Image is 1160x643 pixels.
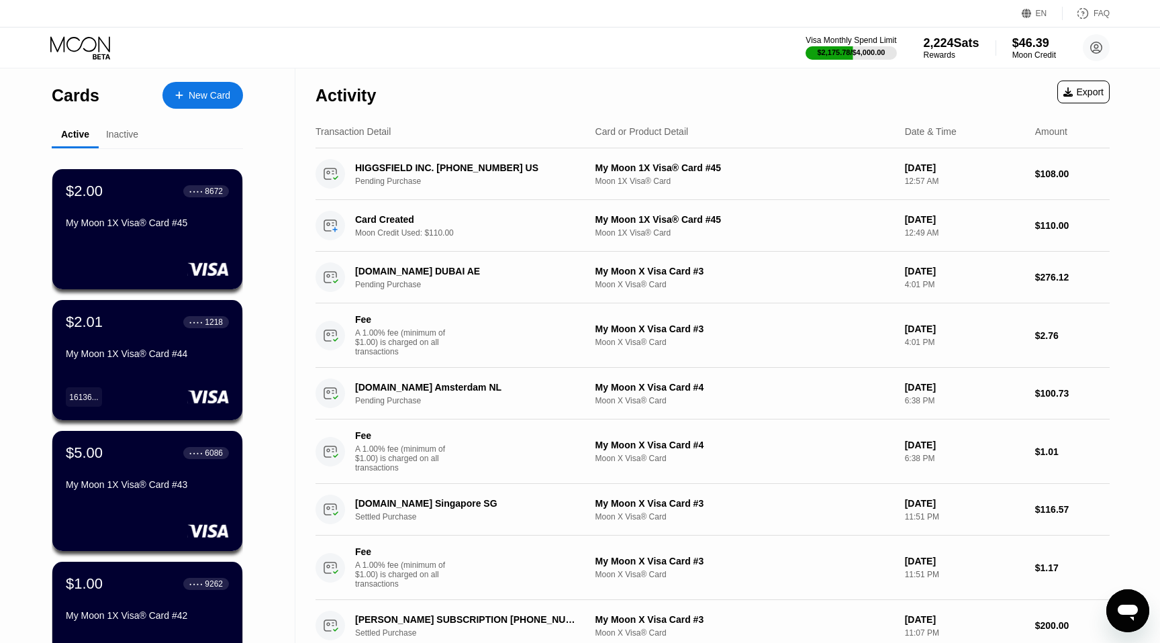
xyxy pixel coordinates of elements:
[1012,36,1056,60] div: $46.39Moon Credit
[355,382,580,393] div: [DOMAIN_NAME] Amsterdam NL
[905,440,1024,450] div: [DATE]
[595,177,894,186] div: Moon 1X Visa® Card
[595,498,894,509] div: My Moon X Visa Card #3
[66,444,103,462] div: $5.00
[595,382,894,393] div: My Moon X Visa Card #4
[924,36,979,50] div: 2,224 Sats
[595,162,894,173] div: My Moon 1X Visa® Card #45
[595,338,894,347] div: Moon X Visa® Card
[806,36,896,60] div: Visa Monthly Spend Limit$2,175.78/$4,000.00
[355,444,456,473] div: A 1.00% fee (minimum of $1.00) is charged on all transactions
[905,162,1024,173] div: [DATE]
[355,628,597,638] div: Settled Purchase
[1035,220,1110,231] div: $110.00
[905,280,1024,289] div: 4:01 PM
[1035,272,1110,283] div: $276.12
[1063,7,1110,20] div: FAQ
[66,313,103,331] div: $2.01
[355,314,449,325] div: Fee
[355,430,449,441] div: Fee
[905,570,1024,579] div: 11:51 PM
[1035,388,1110,399] div: $100.73
[61,129,89,140] div: Active
[355,280,597,289] div: Pending Purchase
[1035,446,1110,457] div: $1.01
[355,498,580,509] div: [DOMAIN_NAME] Singapore SG
[355,512,597,522] div: Settled Purchase
[316,536,1110,600] div: FeeA 1.00% fee (minimum of $1.00) is charged on all transactionsMy Moon X Visa Card #3Moon X Visa...
[1035,562,1110,573] div: $1.17
[355,177,597,186] div: Pending Purchase
[106,129,138,140] div: Inactive
[595,454,894,463] div: Moon X Visa® Card
[1036,9,1047,18] div: EN
[355,396,597,405] div: Pending Purchase
[595,512,894,522] div: Moon X Visa® Card
[189,189,203,193] div: ● ● ● ●
[66,387,102,407] div: 16136...
[355,266,580,277] div: [DOMAIN_NAME] DUBAI AE
[905,214,1024,225] div: [DATE]
[189,90,230,101] div: New Card
[66,217,229,228] div: My Moon 1X Visa® Card #45
[905,126,957,137] div: Date & Time
[66,575,103,593] div: $1.00
[189,582,203,586] div: ● ● ● ●
[905,228,1024,238] div: 12:49 AM
[205,317,223,327] div: 1218
[205,579,223,589] div: 9262
[1035,330,1110,341] div: $2.76
[316,484,1110,536] div: [DOMAIN_NAME] Singapore SGSettled PurchaseMy Moon X Visa Card #3Moon X Visa® Card[DATE]11:51 PM$1...
[924,50,979,60] div: Rewards
[1035,620,1110,631] div: $200.00
[595,614,894,625] div: My Moon X Visa Card #3
[316,126,391,137] div: Transaction Detail
[595,324,894,334] div: My Moon X Visa Card #3
[595,214,894,225] div: My Moon 1X Visa® Card #45
[905,512,1024,522] div: 11:51 PM
[66,610,229,621] div: My Moon 1X Visa® Card #42
[355,546,449,557] div: Fee
[595,570,894,579] div: Moon X Visa® Card
[905,177,1024,186] div: 12:57 AM
[66,348,229,359] div: My Moon 1X Visa® Card #44
[1035,126,1067,137] div: Amount
[316,200,1110,252] div: Card CreatedMoon Credit Used: $110.00My Moon 1X Visa® Card #45Moon 1X Visa® Card[DATE]12:49 AM$11...
[355,228,597,238] div: Moon Credit Used: $110.00
[1012,50,1056,60] div: Moon Credit
[189,451,203,455] div: ● ● ● ●
[905,614,1024,625] div: [DATE]
[595,126,689,137] div: Card or Product Detail
[595,440,894,450] div: My Moon X Visa Card #4
[595,396,894,405] div: Moon X Visa® Card
[1022,7,1063,20] div: EN
[595,266,894,277] div: My Moon X Visa Card #3
[316,148,1110,200] div: HIGGSFIELD INC. [PHONE_NUMBER] USPending PurchaseMy Moon 1X Visa® Card #45Moon 1X Visa® Card[DATE...
[905,454,1024,463] div: 6:38 PM
[205,448,223,458] div: 6086
[817,48,885,56] div: $2,175.78 / $4,000.00
[52,431,242,551] div: $5.00● ● ● ●6086My Moon 1X Visa® Card #43
[1035,168,1110,179] div: $108.00
[69,393,98,402] div: 16136...
[355,560,456,589] div: A 1.00% fee (minimum of $1.00) is charged on all transactions
[806,36,896,45] div: Visa Monthly Spend Limit
[316,419,1110,484] div: FeeA 1.00% fee (minimum of $1.00) is charged on all transactionsMy Moon X Visa Card #4Moon X Visa...
[355,614,580,625] div: [PERSON_NAME] SUBSCRIPTION [PHONE_NUMBER] US
[189,320,203,324] div: ● ● ● ●
[905,396,1024,405] div: 6:38 PM
[1012,36,1056,50] div: $46.39
[316,86,376,105] div: Activity
[316,368,1110,419] div: [DOMAIN_NAME] Amsterdam NLPending PurchaseMy Moon X Visa Card #4Moon X Visa® Card[DATE]6:38 PM$10...
[905,628,1024,638] div: 11:07 PM
[595,280,894,289] div: Moon X Visa® Card
[66,479,229,490] div: My Moon 1X Visa® Card #43
[1063,87,1104,97] div: Export
[162,82,243,109] div: New Card
[595,628,894,638] div: Moon X Visa® Card
[355,214,580,225] div: Card Created
[66,183,103,200] div: $2.00
[316,252,1110,303] div: [DOMAIN_NAME] DUBAI AEPending PurchaseMy Moon X Visa Card #3Moon X Visa® Card[DATE]4:01 PM$276.12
